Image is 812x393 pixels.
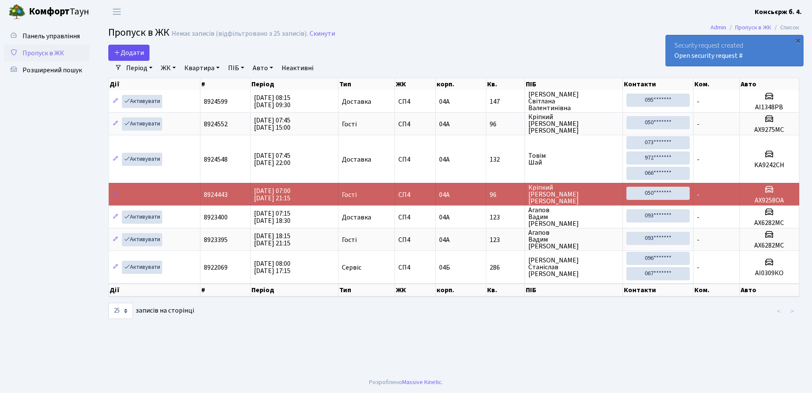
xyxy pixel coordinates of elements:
a: Open security request # [674,51,743,60]
span: 286 [490,264,521,271]
a: Пропуск в ЖК [4,45,89,62]
span: 8924548 [204,155,228,164]
span: 147 [490,98,521,105]
span: - [697,120,699,129]
th: ПІБ [525,78,623,90]
span: 96 [490,121,521,128]
span: Кріпкий [PERSON_NAME] [PERSON_NAME] [528,114,619,134]
label: записів на сторінці [108,303,194,319]
span: Гості [342,236,357,243]
th: # [200,78,251,90]
span: - [697,213,699,222]
span: 132 [490,156,521,163]
a: Авто [249,61,276,75]
h5: АХ6282МС [743,242,795,250]
th: Ком. [694,78,740,90]
th: Дії [109,78,200,90]
a: ПІБ [225,61,248,75]
th: # [200,284,251,296]
div: × [794,36,802,45]
span: 96 [490,191,521,198]
a: Активувати [122,95,162,108]
th: ПІБ [525,284,623,296]
h5: АХ6282МС [743,219,795,227]
img: logo.png [8,3,25,20]
div: Немає записів (відфільтровано з 25 записів). [172,30,308,38]
th: корп. [436,284,486,296]
h5: АХ9258ОА [743,196,795,205]
h5: АІ1348РВ [743,103,795,111]
span: СП4 [398,156,432,163]
span: [PERSON_NAME] Світлана Валентинівна [528,91,619,111]
th: Авто [740,78,799,90]
span: - [697,235,699,245]
span: [DATE] 07:00 [DATE] 21:15 [254,186,290,203]
span: [DATE] 07:45 [DATE] 22:00 [254,151,290,168]
span: Агапов Вадим [PERSON_NAME] [528,207,619,227]
a: Додати [108,45,149,61]
th: Період [251,284,338,296]
a: Розширений пошук [4,62,89,79]
span: 04А [439,97,450,106]
span: СП4 [398,121,432,128]
h5: АХ9275МС [743,126,795,134]
span: [DATE] 07:15 [DATE] 18:30 [254,209,290,225]
span: Таун [29,5,89,19]
span: Пропуск в ЖК [108,25,169,40]
a: Активувати [122,233,162,246]
a: Панель управління [4,28,89,45]
span: - [697,97,699,106]
th: корп. [436,78,486,90]
a: Скинути [310,30,335,38]
span: 04А [439,213,450,222]
span: Кріпкий [PERSON_NAME] [PERSON_NAME] [528,184,619,205]
a: Активувати [122,211,162,224]
a: Активувати [122,153,162,166]
span: Гості [342,191,357,198]
span: СП4 [398,236,432,243]
span: 123 [490,214,521,221]
span: - [697,263,699,272]
span: 04А [439,120,450,129]
span: - [697,155,699,164]
span: [DATE] 18:15 [DATE] 21:15 [254,231,290,248]
a: Консьєрж б. 4. [755,7,802,17]
span: [PERSON_NAME] Станіслав [PERSON_NAME] [528,257,619,277]
b: Комфорт [29,5,70,18]
h5: KA9242CH [743,161,795,169]
span: 8924552 [204,120,228,129]
button: Переключити навігацію [106,5,127,19]
span: [DATE] 08:00 [DATE] 17:15 [254,259,290,276]
span: 04Б [439,263,450,272]
th: ЖК [395,78,436,90]
span: 04А [439,155,450,164]
span: Доставка [342,214,371,221]
th: Кв. [486,78,525,90]
span: 8923395 [204,235,228,245]
div: Security request created [666,35,803,66]
a: Активувати [122,261,162,274]
a: Період [123,61,156,75]
span: 8924443 [204,190,228,199]
a: Неактивні [278,61,317,75]
th: Кв. [486,284,525,296]
th: ЖК [395,284,436,296]
th: Тип [338,78,395,90]
span: Додати [114,48,144,57]
span: [DATE] 08:15 [DATE] 09:30 [254,93,290,110]
a: Massive Kinetic [402,378,442,387]
span: 8923400 [204,213,228,222]
span: 8924599 [204,97,228,106]
span: Пропуск в ЖК [23,48,64,58]
th: Авто [740,284,799,296]
span: 04А [439,190,450,199]
span: Панель управління [23,31,80,41]
a: ЖК [158,61,179,75]
span: СП4 [398,191,432,198]
span: [DATE] 07:45 [DATE] 15:00 [254,116,290,132]
th: Ком. [694,284,740,296]
th: Контакти [623,284,694,296]
span: - [697,190,699,199]
th: Тип [338,284,395,296]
